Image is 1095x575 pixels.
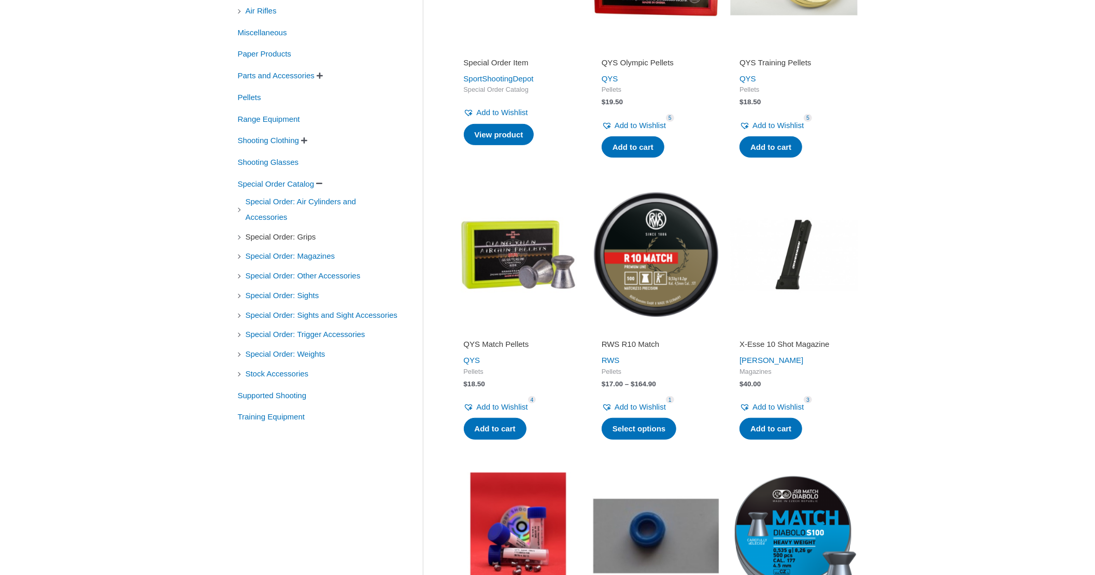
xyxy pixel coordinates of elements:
a: Special Order: Grips [245,231,317,240]
span: 1 [666,396,674,404]
iframe: Customer reviews powered by Trustpilot [740,325,848,337]
span:  [316,180,322,187]
span: Shooting Clothing [237,132,300,149]
span: Add to Wishlist [477,108,528,117]
span: Range Equipment [237,110,301,128]
a: Special Order Catalog [237,179,316,188]
span: Add to Wishlist [752,121,804,130]
span: Special Order: Magazines [245,247,336,265]
span: Supported Shooting [237,387,308,404]
span: Training Equipment [237,408,306,426]
a: QYS [602,74,618,83]
a: Special Order Item [464,58,573,72]
span: $ [740,380,744,388]
a: Shooting Clothing [237,135,300,144]
span: Magazines [740,368,848,376]
h2: QYS Match Pellets [464,339,573,349]
span:  [301,137,307,144]
a: Air Rifles [245,6,278,15]
span: 5 [666,114,674,122]
h2: X-Esse 10 Shot Magazine [740,339,848,349]
a: Stock Accessories [245,369,310,377]
a: Special Order: Trigger Accessories [245,329,366,338]
h2: QYS Training Pellets [740,58,848,68]
a: Special Order: Sights [245,290,320,299]
a: QYS [740,74,756,83]
a: Read more about “Special Order Item” [464,124,534,146]
img: X-Esse 10 Shot Magazine [730,190,858,318]
bdi: 164.90 [631,380,656,388]
iframe: Customer reviews powered by Trustpilot [602,325,710,337]
bdi: 18.50 [464,380,485,388]
span: – [625,380,629,388]
span: $ [740,98,744,106]
span: $ [464,380,468,388]
bdi: 19.50 [602,98,623,106]
a: Add to cart: “QYS Match Pellets” [464,418,527,440]
a: Add to cart: “QYS Training Pellets” [740,136,802,158]
span: $ [602,380,606,388]
a: Special Order: Other Accessories [245,271,362,279]
span: Air Rifles [245,2,278,20]
iframe: Customer reviews powered by Trustpilot [464,43,573,55]
a: Pellets [237,92,262,101]
iframe: Customer reviews powered by Trustpilot [740,43,848,55]
span: Add to Wishlist [615,402,666,411]
a: QYS Training Pellets [740,58,848,72]
span: Special Order: Air Cylinders and Accessories [245,193,400,226]
a: X-Esse 10 Shot Magazine [740,339,848,353]
span: Special Order: Other Accessories [245,267,362,285]
span:  [317,72,323,79]
span: Add to Wishlist [477,402,528,411]
bdi: 18.50 [740,98,761,106]
span: Pellets [740,86,848,94]
a: Add to cart: “QYS Olympic Pellets” [602,136,664,158]
bdi: 40.00 [740,380,761,388]
iframe: Customer reviews powered by Trustpilot [602,43,710,55]
h2: RWS R10 Match [602,339,710,349]
span: Special Order Catalog [237,175,316,193]
span: Shooting Glasses [237,153,300,171]
a: Add to Wishlist [464,105,528,120]
a: Select options for “RWS R10 Match” [602,418,677,440]
a: Range Equipment [237,114,301,122]
span: $ [631,380,635,388]
a: SportShootingDepot [464,74,534,83]
span: Pellets [602,368,710,376]
span: Add to Wishlist [752,402,804,411]
span: Pellets [464,368,573,376]
a: Paper Products [237,49,292,58]
span: Special Order: Sights [245,287,320,304]
a: RWS R10 Match [602,339,710,353]
a: Add to Wishlist [464,400,528,414]
a: Special Order: Magazines [245,251,336,260]
span: 4 [528,396,536,404]
a: Add to Wishlist [602,118,666,133]
a: Training Equipment [237,412,306,420]
span: Special Order: Weights [245,345,326,363]
a: QYS Match Pellets [464,339,573,353]
span: Pellets [602,86,710,94]
span: Special Order: Grips [245,228,317,246]
span: Paper Products [237,45,292,63]
span: Special Order Catalog [464,86,573,94]
span: $ [602,98,606,106]
a: Shooting Glasses [237,157,300,166]
a: [PERSON_NAME] [740,356,803,364]
img: RWS R10 Match [592,190,720,318]
a: Add to Wishlist [602,400,666,414]
span: Pellets [237,89,262,106]
img: QYS Match Pellets [454,190,582,318]
span: Special Order: Trigger Accessories [245,326,366,343]
h2: Special Order Item [464,58,573,68]
span: Add to Wishlist [615,121,666,130]
iframe: Customer reviews powered by Trustpilot [464,325,573,337]
span: Miscellaneous [237,24,288,41]
a: Add to Wishlist [740,400,804,414]
a: Supported Shooting [237,390,308,399]
a: Add to cart: “X-Esse 10 Shot Magazine” [740,418,802,440]
a: Special Order: Sights and Sight Accessories [245,310,399,318]
span: Special Order: Sights and Sight Accessories [245,306,399,324]
a: RWS [602,356,620,364]
span: 3 [804,396,812,404]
